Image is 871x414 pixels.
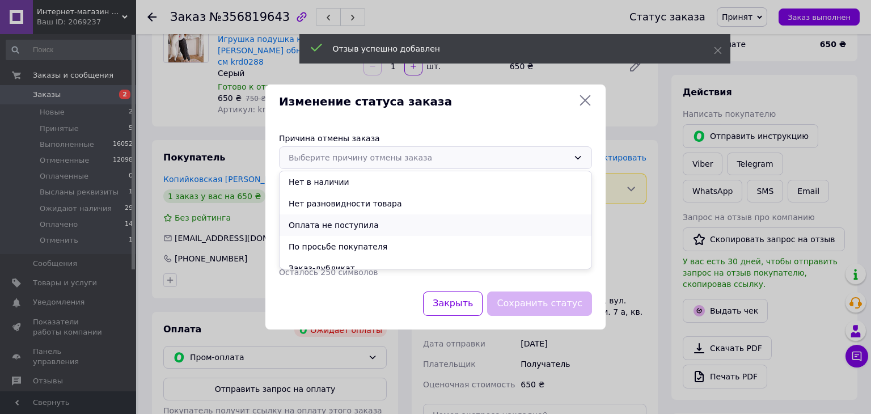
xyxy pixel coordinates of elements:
[423,292,483,316] button: Закрыть
[333,43,686,54] div: Отзыв успешно добавлен
[280,214,591,236] li: Оплата не поступила
[289,151,569,164] div: Выберите причину отмены заказа
[279,94,574,110] span: Изменение статуса заказа
[280,193,591,214] li: Нет разновидности товара
[279,133,592,144] div: Причина отмены заказа
[280,257,591,279] li: Заказ-дубликат
[280,236,591,257] li: По просьбе покупателя
[280,171,591,193] li: Нет в наличии
[279,268,378,277] span: Осталось 250 символов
